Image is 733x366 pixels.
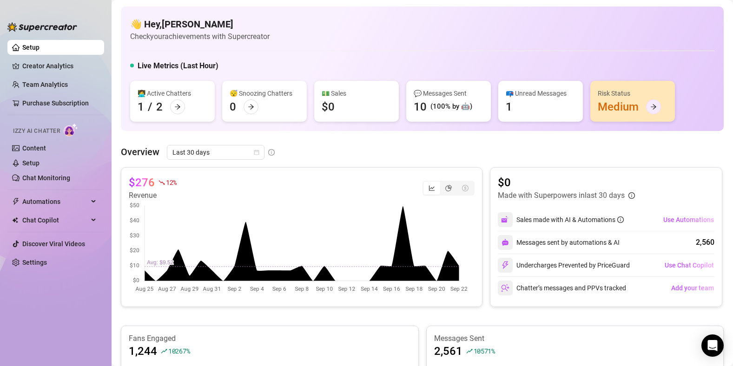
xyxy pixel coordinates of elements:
div: 📪 Unread Messages [506,88,575,98]
span: Use Automations [663,216,714,223]
button: Use Chat Copilot [664,258,714,273]
span: 10571 % [474,346,495,355]
div: 1 [506,99,512,114]
a: Setup [22,159,40,167]
div: 1 [138,99,144,114]
img: svg%3e [501,261,509,269]
a: Content [22,144,46,152]
div: 2,560 [696,237,714,248]
img: svg%3e [502,239,509,246]
span: thunderbolt [12,198,20,205]
a: Creator Analytics [22,59,97,73]
a: Setup [22,44,40,51]
div: 0 [230,99,236,114]
span: fall [158,179,165,186]
a: Team Analytics [22,81,68,88]
span: calendar [254,150,259,155]
div: 💵 Sales [322,88,391,98]
span: arrow-right [650,104,657,110]
img: AI Chatter [64,123,78,137]
span: info-circle [268,149,275,156]
div: 💬 Messages Sent [414,88,483,98]
a: Settings [22,259,47,266]
span: arrow-right [174,104,181,110]
span: Automations [22,194,88,209]
div: 👩‍💻 Active Chatters [138,88,207,98]
span: arrow-right [248,104,254,110]
div: 10 [414,99,427,114]
article: Made with Superpowers in last 30 days [498,190,625,201]
div: Chatter’s messages and PPVs tracked [498,281,626,295]
div: Sales made with AI & Automations [516,215,624,225]
div: Messages sent by automations & AI [498,235,620,250]
span: rise [161,348,167,354]
a: Chat Monitoring [22,174,70,182]
span: info-circle [628,192,635,199]
h5: Live Metrics (Last Hour) [138,60,218,72]
div: (100% by 🤖) [430,101,472,112]
button: Use Automations [663,212,714,227]
a: Purchase Subscription [22,96,97,111]
span: line-chart [429,185,435,191]
div: $0 [322,99,335,114]
img: svg%3e [501,284,509,292]
article: Fans Engaged [129,333,411,344]
span: pie-chart [445,185,452,191]
article: Overview [121,145,159,159]
img: svg%3e [501,216,509,224]
div: segmented control [423,181,475,196]
span: 12 % [166,178,177,187]
h4: 👋 Hey, [PERSON_NAME] [130,18,270,31]
a: Discover Viral Videos [22,240,85,248]
article: $276 [129,175,155,190]
span: Add your team [671,284,714,292]
article: 2,561 [434,344,462,359]
div: 2 [156,99,163,114]
article: 1,244 [129,344,157,359]
div: 😴 Snoozing Chatters [230,88,299,98]
article: Revenue [129,190,177,201]
span: Izzy AI Chatter [13,127,60,136]
span: Use Chat Copilot [665,261,714,269]
span: rise [466,348,473,354]
div: Open Intercom Messenger [701,334,724,357]
span: Last 30 days [172,145,259,159]
img: Chat Copilot [12,217,18,223]
img: logo-BBDzfeDw.svg [7,22,77,32]
div: Undercharges Prevented by PriceGuard [498,258,630,273]
article: Messages Sent [434,333,716,344]
div: Risk Status [598,88,667,98]
article: $0 [498,175,635,190]
button: Add your team [671,281,714,295]
span: info-circle [617,216,624,223]
span: Chat Copilot [22,213,88,228]
article: Check your achievements with Supercreator [130,31,270,42]
span: 10267 % [168,346,190,355]
span: dollar-circle [462,185,469,191]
